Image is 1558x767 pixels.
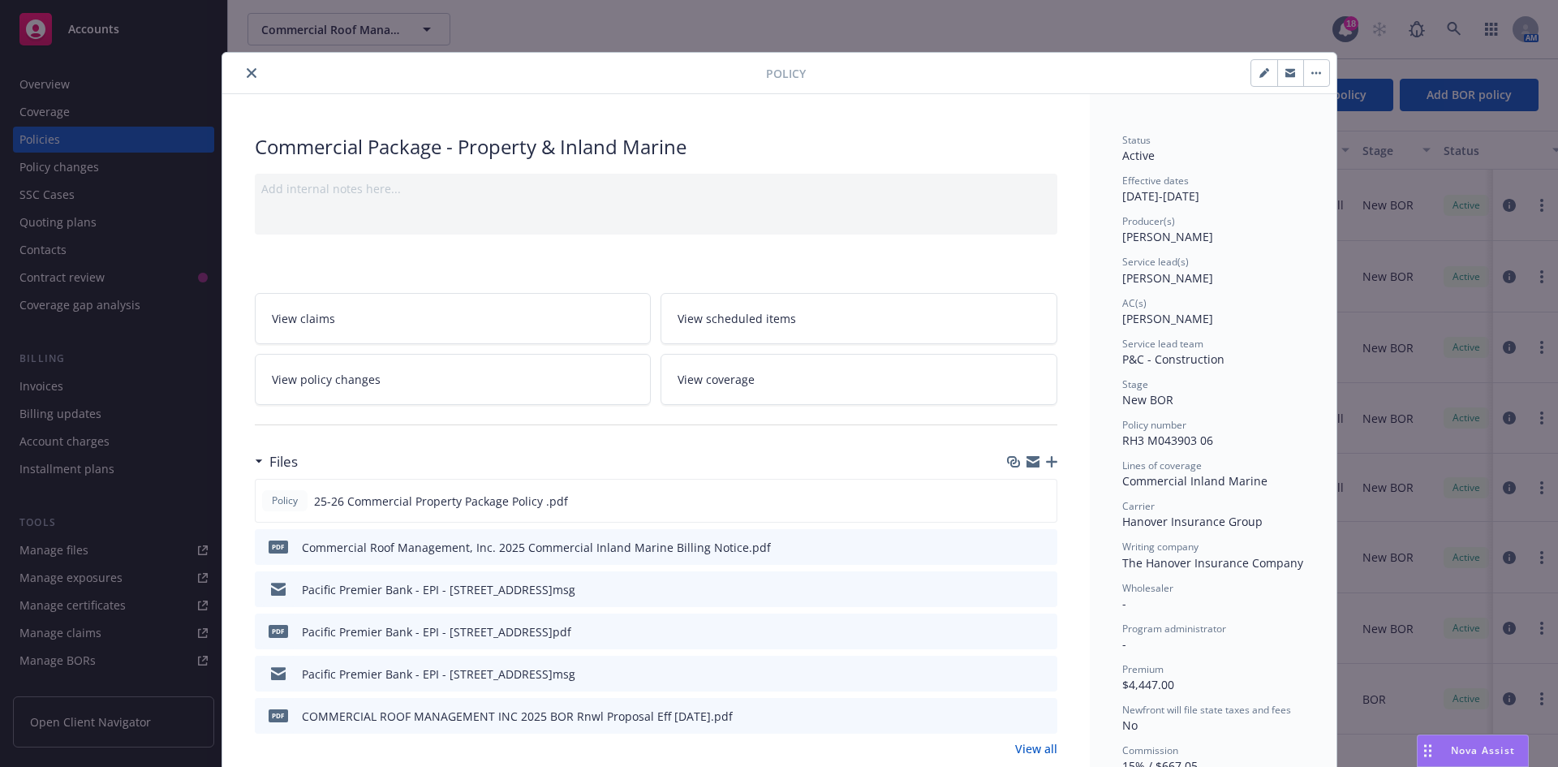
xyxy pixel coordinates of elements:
button: preview file [1036,623,1051,640]
span: $4,447.00 [1122,677,1174,692]
span: [PERSON_NAME] [1122,229,1213,244]
button: preview file [1036,539,1051,556]
span: Effective dates [1122,174,1189,187]
span: Policy [269,493,301,508]
div: Pacific Premier Bank - EPI - [STREET_ADDRESS]pdf [302,623,571,640]
span: [PERSON_NAME] [1122,270,1213,286]
span: Commission [1122,743,1178,757]
div: Pacific Premier Bank - EPI - [STREET_ADDRESS]msg [302,581,575,598]
div: Drag to move [1418,735,1438,766]
span: View policy changes [272,371,381,388]
div: Pacific Premier Bank - EPI - [STREET_ADDRESS]msg [302,666,575,683]
button: preview file [1036,666,1051,683]
span: Nova Assist [1451,743,1515,757]
button: preview file [1035,493,1050,510]
span: View coverage [678,371,755,388]
span: RH3 M043903 06 [1122,433,1213,448]
div: Commercial Roof Management, Inc. 2025 Commercial Inland Marine Billing Notice.pdf [302,539,771,556]
button: download file [1010,666,1023,683]
span: Program administrator [1122,622,1226,636]
div: COMMERCIAL ROOF MANAGEMENT INC 2025 BOR Rnwl Proposal Eff [DATE].pdf [302,708,733,725]
span: 25-26 Commercial Property Package Policy .pdf [314,493,568,510]
span: - [1122,636,1126,652]
div: Files [255,451,298,472]
span: AC(s) [1122,296,1147,310]
span: Carrier [1122,499,1155,513]
a: View all [1015,740,1057,757]
span: Stage [1122,377,1148,391]
span: Hanover Insurance Group [1122,514,1263,529]
button: close [242,63,261,83]
span: Newfront will file state taxes and fees [1122,703,1291,717]
span: View claims [272,310,335,327]
span: pdf [269,541,288,553]
span: Active [1122,148,1155,163]
div: Commercial Package - Property & Inland Marine [255,133,1057,161]
span: Premium [1122,662,1164,676]
span: Service lead team [1122,337,1203,351]
div: Add internal notes here... [261,180,1051,197]
span: No [1122,717,1138,733]
span: pdf [269,709,288,722]
span: The Hanover Insurance Company [1122,555,1303,571]
span: Producer(s) [1122,214,1175,228]
a: View policy changes [255,354,652,405]
div: [DATE] - [DATE] [1122,174,1304,205]
button: download file [1010,581,1023,598]
button: download file [1009,493,1022,510]
span: [PERSON_NAME] [1122,311,1213,326]
span: - [1122,596,1126,611]
a: View scheduled items [661,293,1057,344]
span: New BOR [1122,392,1173,407]
h3: Files [269,451,298,472]
span: pdf [269,625,288,637]
span: P&C - Construction [1122,351,1224,367]
button: preview file [1036,708,1051,725]
a: View coverage [661,354,1057,405]
span: View scheduled items [678,310,796,327]
button: download file [1010,623,1023,640]
span: Wholesaler [1122,581,1173,595]
span: Policy number [1122,418,1186,432]
button: Nova Assist [1417,735,1529,767]
span: Commercial Inland Marine [1122,473,1267,489]
a: View claims [255,293,652,344]
span: Lines of coverage [1122,459,1202,472]
span: Service lead(s) [1122,255,1189,269]
button: download file [1010,708,1023,725]
span: Writing company [1122,540,1199,554]
span: Policy [766,65,806,82]
button: download file [1010,539,1023,556]
span: Status [1122,133,1151,147]
button: preview file [1036,581,1051,598]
